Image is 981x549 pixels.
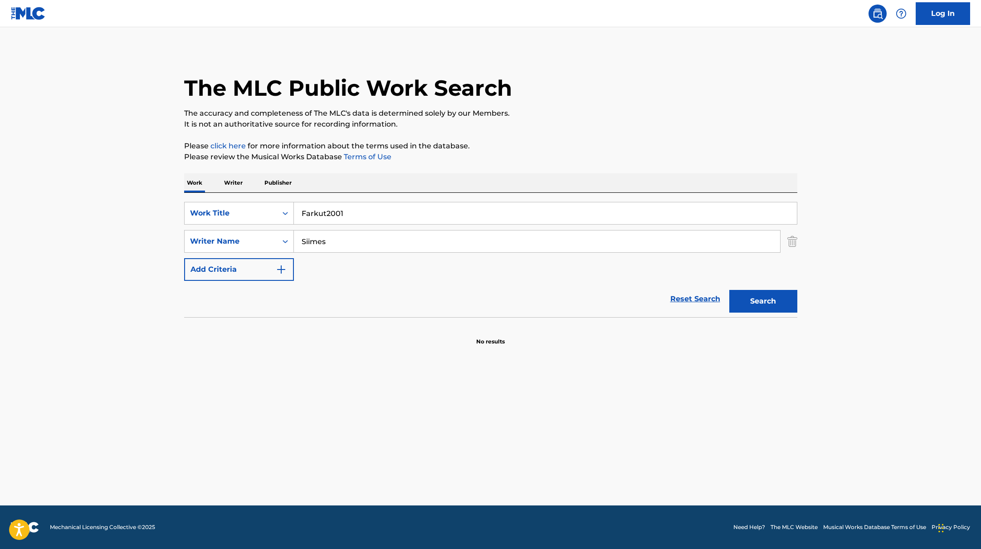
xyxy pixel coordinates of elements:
a: Terms of Use [342,152,391,161]
img: 9d2ae6d4665cec9f34b9.svg [276,264,287,275]
img: Delete Criterion [787,230,797,253]
a: Public Search [869,5,887,23]
a: The MLC Website [771,523,818,531]
p: The accuracy and completeness of The MLC's data is determined solely by our Members. [184,108,797,119]
p: Publisher [262,173,294,192]
a: click here [210,142,246,150]
button: Search [729,290,797,313]
div: Drag [938,515,944,542]
a: Need Help? [733,523,765,531]
p: Please for more information about the terms used in the database. [184,141,797,152]
img: search [872,8,883,19]
div: Help [892,5,910,23]
a: Musical Works Database Terms of Use [823,523,926,531]
p: Writer [221,173,245,192]
div: Work Title [190,208,272,219]
a: Log In [916,2,970,25]
div: Writer Name [190,236,272,247]
p: Work [184,173,205,192]
img: help [896,8,907,19]
iframe: Chat Widget [936,505,981,549]
p: No results [476,327,505,346]
a: Reset Search [666,289,725,309]
form: Search Form [184,202,797,317]
a: Privacy Policy [932,523,970,531]
button: Add Criteria [184,258,294,281]
p: It is not an authoritative source for recording information. [184,119,797,130]
h1: The MLC Public Work Search [184,74,512,102]
img: logo [11,522,39,533]
p: Please review the Musical Works Database [184,152,797,162]
img: MLC Logo [11,7,46,20]
span: Mechanical Licensing Collective © 2025 [50,523,155,531]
